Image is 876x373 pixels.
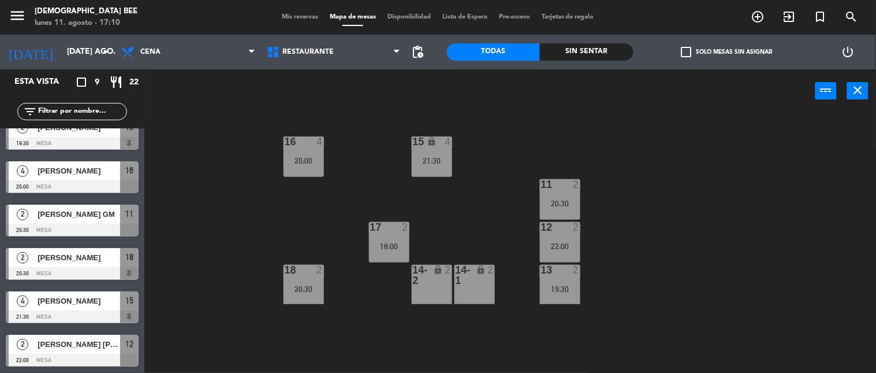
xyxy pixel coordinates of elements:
[6,75,83,89] div: Esta vista
[841,45,855,59] i: power_settings_new
[9,7,26,28] button: menu
[35,17,137,29] div: lunes 11. agosto - 17:10
[815,82,837,99] button: power_input
[541,222,542,232] div: 12
[476,265,486,275] i: lock
[109,75,123,89] i: restaurant
[445,136,452,147] div: 4
[437,14,493,20] span: Lista de Espera
[493,14,536,20] span: Pre-acceso
[17,252,28,264] span: 2
[540,242,580,250] div: 22:00
[681,47,772,57] label: Solo mesas sin asignar
[23,105,37,119] i: filter_list
[369,242,409,250] div: 18:00
[9,7,26,24] i: menu
[324,14,382,20] span: Mapa de mesas
[851,83,865,97] i: close
[38,165,120,177] span: [PERSON_NAME]
[99,45,113,59] i: arrow_drop_down
[541,265,542,275] div: 13
[427,136,437,146] i: lock
[17,209,28,220] span: 2
[284,285,324,293] div: 20:30
[125,250,133,264] span: 18
[38,208,120,220] span: [PERSON_NAME] GM
[284,157,324,165] div: 20:00
[38,338,120,350] span: [PERSON_NAME] [PERSON_NAME]
[681,47,691,57] span: check_box_outline_blank
[782,10,796,24] i: exit_to_app
[37,105,126,118] input: Filtrar por nombre...
[433,265,443,275] i: lock
[847,82,868,99] button: close
[413,136,413,147] div: 15
[540,285,580,293] div: 19:30
[445,265,452,275] div: 2
[95,76,99,89] span: 9
[536,14,600,20] span: Tarjetas de regalo
[316,136,323,147] div: 4
[17,165,28,177] span: 4
[412,157,452,165] div: 21:30
[540,200,580,208] div: 20:30
[129,76,139,89] span: 22
[402,222,409,232] div: 2
[413,265,413,286] div: 14-2
[35,6,137,17] div: [DEMOGRAPHIC_DATA] Bee
[411,45,425,59] span: pending_actions
[819,83,833,97] i: power_input
[382,14,437,20] span: Disponibilidad
[447,43,540,61] div: Todas
[540,43,633,61] div: Sin sentar
[38,252,120,264] span: [PERSON_NAME]
[17,122,28,134] span: 2
[74,75,88,89] i: crop_square
[125,207,133,221] span: 11
[17,296,28,307] span: 4
[276,14,324,20] span: Mis reservas
[140,48,161,56] span: Cena
[125,164,133,178] span: 16
[17,339,28,350] span: 2
[573,222,580,232] div: 2
[125,337,133,351] span: 12
[125,294,133,308] span: 15
[751,10,765,24] i: add_circle_outline
[370,222,371,232] div: 17
[38,295,120,307] span: [PERSON_NAME]
[316,265,323,275] div: 2
[814,10,827,24] i: turned_in_not
[283,48,334,56] span: Restaurante
[845,10,859,24] i: search
[573,265,580,275] div: 2
[487,265,494,275] div: 2
[573,179,580,190] div: 2
[541,179,542,190] div: 11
